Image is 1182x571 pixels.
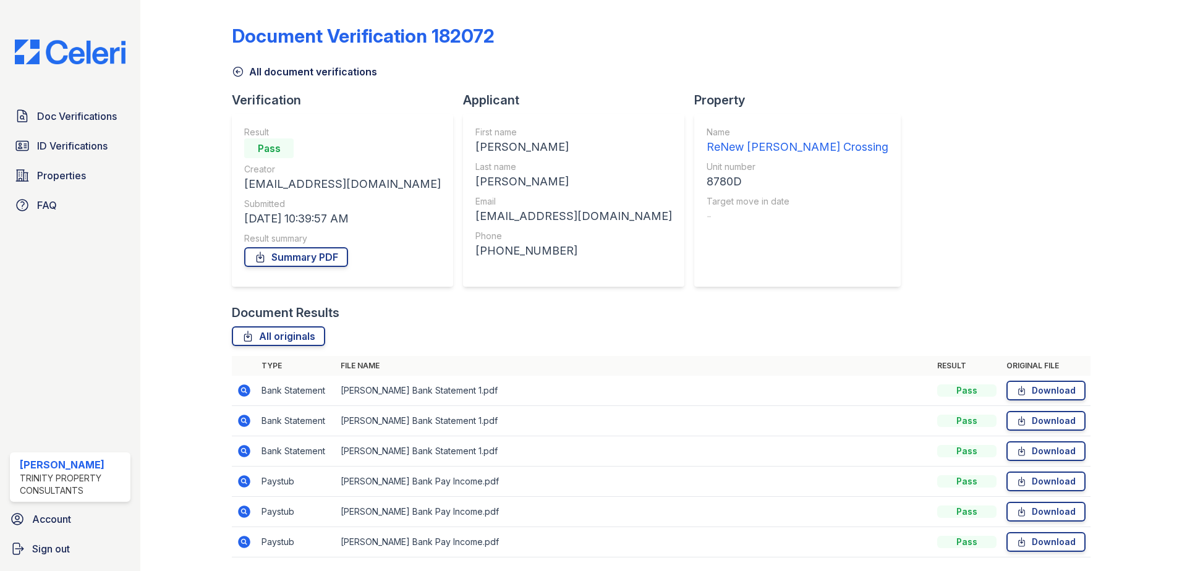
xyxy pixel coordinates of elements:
td: Bank Statement [257,406,336,436]
div: [PERSON_NAME] [20,457,125,472]
td: Paystub [257,527,336,557]
a: All document verifications [232,64,377,79]
th: Type [257,356,336,376]
td: [PERSON_NAME] Bank Statement 1.pdf [336,376,932,406]
td: Bank Statement [257,376,336,406]
div: Last name [475,161,672,173]
div: Verification [232,91,463,109]
div: Trinity Property Consultants [20,472,125,497]
a: Summary PDF [244,247,348,267]
a: Download [1006,411,1086,431]
div: [EMAIL_ADDRESS][DOMAIN_NAME] [244,176,441,193]
div: Submitted [244,198,441,210]
td: Paystub [257,497,336,527]
td: [PERSON_NAME] Bank Pay Income.pdf [336,467,932,497]
span: FAQ [37,198,57,213]
span: Properties [37,168,86,183]
div: Pass [937,475,997,488]
div: [PERSON_NAME] [475,138,672,156]
a: ID Verifications [10,133,130,158]
a: Properties [10,163,130,188]
div: Result [244,126,441,138]
a: Download [1006,441,1086,461]
a: Download [1006,381,1086,400]
td: [PERSON_NAME] Bank Pay Income.pdf [336,497,932,527]
div: Target move in date [707,195,888,208]
th: Original file [1001,356,1091,376]
div: Result summary [244,232,441,245]
td: [PERSON_NAME] Bank Statement 1.pdf [336,406,932,436]
td: [PERSON_NAME] Bank Statement 1.pdf [336,436,932,467]
a: Account [5,507,135,531]
td: Paystub [257,467,336,497]
div: Name [707,126,888,138]
div: Creator [244,163,441,176]
div: - [707,208,888,225]
a: All originals [232,326,325,346]
div: [PERSON_NAME] [475,173,672,190]
img: CE_Logo_Blue-a8612792a0a2168367f1c8372b55b34899dd931a85d93a1a3d3e32e68fde9ad4.png [5,40,135,64]
td: [PERSON_NAME] Bank Pay Income.pdf [336,527,932,557]
div: Applicant [463,91,694,109]
div: [PHONE_NUMBER] [475,242,672,260]
a: Name ReNew [PERSON_NAME] Crossing [707,126,888,156]
div: Pass [937,384,997,397]
span: Account [32,512,71,527]
span: Doc Verifications [37,109,117,124]
span: ID Verifications [37,138,108,153]
div: Document Verification 182072 [232,25,495,47]
div: Pass [244,138,294,158]
a: Download [1006,472,1086,491]
div: Pass [937,505,997,518]
a: Download [1006,502,1086,522]
th: File name [336,356,932,376]
div: Pass [937,536,997,548]
div: Unit number [707,161,888,173]
a: Sign out [5,536,135,561]
div: Document Results [232,304,339,321]
div: First name [475,126,672,138]
div: Property [694,91,911,109]
div: Pass [937,415,997,427]
span: Sign out [32,541,70,556]
div: Phone [475,230,672,242]
div: Email [475,195,672,208]
a: Download [1006,532,1086,552]
a: FAQ [10,193,130,218]
a: Doc Verifications [10,104,130,129]
th: Result [932,356,1001,376]
div: [EMAIL_ADDRESS][DOMAIN_NAME] [475,208,672,225]
div: [DATE] 10:39:57 AM [244,210,441,227]
div: ReNew [PERSON_NAME] Crossing [707,138,888,156]
td: Bank Statement [257,436,336,467]
div: Pass [937,445,997,457]
div: 8780D [707,173,888,190]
